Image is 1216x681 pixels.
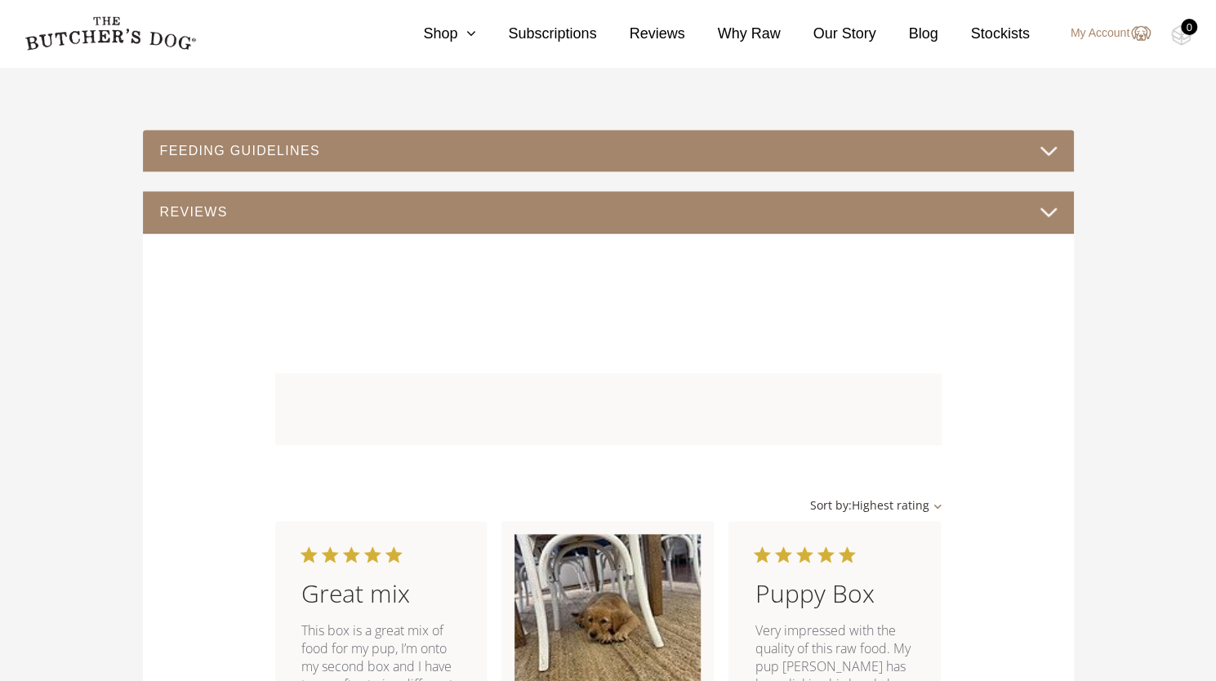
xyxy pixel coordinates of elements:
img: TBD_Cart-Empty.png [1171,24,1192,46]
a: Blog [876,23,938,45]
div: 5 out of 5 stars [755,547,854,562]
h3: Puppy Box [755,575,915,612]
a: Why Raw [685,23,781,45]
div: 5 out of 5 stars [301,547,401,562]
a: Subscriptions [475,23,596,45]
a: My Account [1054,24,1151,43]
button: REVIEWS [159,201,1058,223]
span: Sort by: [810,497,852,513]
a: Shop [390,23,475,45]
span: Highest rating [810,497,929,513]
div: 0 [1181,19,1197,35]
button: FEEDING GUIDELINES [159,140,1058,162]
h3: Great mix [301,575,461,612]
a: Our Story [781,23,876,45]
a: Reviews [596,23,684,45]
a: Stockists [938,23,1030,45]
